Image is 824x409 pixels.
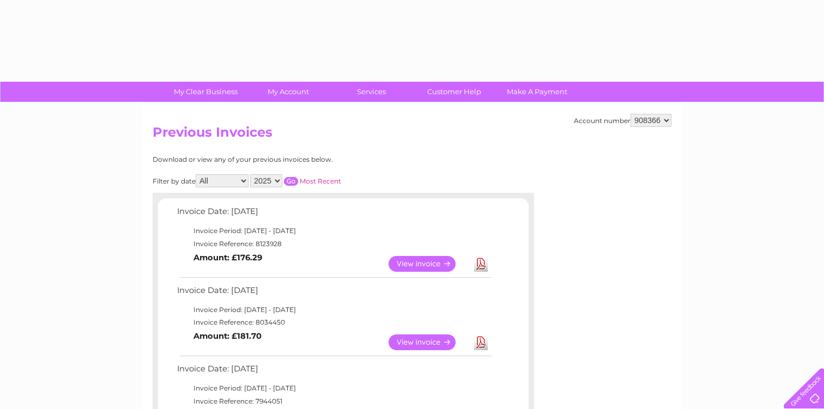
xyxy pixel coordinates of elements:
b: Amount: £181.70 [193,331,262,341]
td: Invoice Period: [DATE] - [DATE] [174,303,493,316]
a: Download [474,334,488,350]
a: My Clear Business [161,82,251,102]
a: Make A Payment [492,82,582,102]
td: Invoice Date: [DATE] [174,204,493,224]
h2: Previous Invoices [153,125,671,145]
td: Invoice Reference: 7944051 [174,395,493,408]
td: Invoice Date: [DATE] [174,283,493,303]
td: Invoice Date: [DATE] [174,362,493,382]
a: My Account [244,82,334,102]
td: Invoice Reference: 8034450 [174,316,493,329]
div: Download or view any of your previous invoices below. [153,156,439,163]
a: Most Recent [300,177,341,185]
td: Invoice Period: [DATE] - [DATE] [174,382,493,395]
a: View [389,334,469,350]
a: Customer Help [409,82,499,102]
a: Services [326,82,416,102]
td: Invoice Period: [DATE] - [DATE] [174,224,493,237]
div: Filter by date [153,174,439,187]
td: Invoice Reference: 8123928 [174,237,493,251]
a: View [389,256,469,272]
a: Download [474,256,488,272]
div: Account number [574,114,671,127]
b: Amount: £176.29 [193,253,262,263]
